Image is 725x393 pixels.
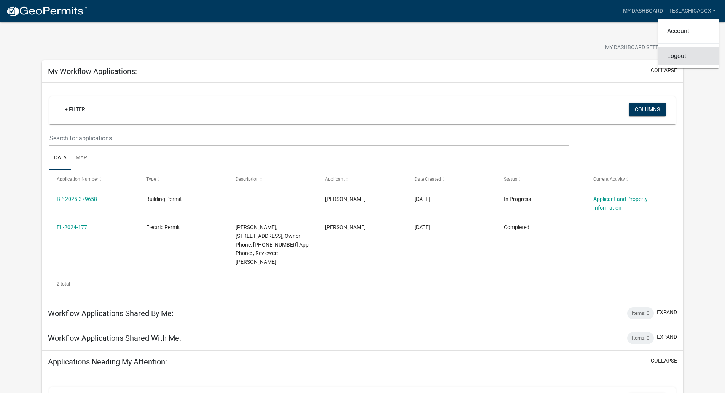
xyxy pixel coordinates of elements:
[658,22,719,40] a: Account
[325,224,366,230] span: Jonathon Stegbauer
[666,4,719,18] a: TeslaChicagoX
[651,357,677,365] button: collapse
[657,308,677,316] button: expand
[325,196,366,202] span: Jonathon Stegbauer
[620,4,666,18] a: My Dashboard
[42,83,683,301] div: collapse
[627,332,654,344] div: Items: 0
[414,176,441,182] span: Date Created
[658,47,719,65] a: Logout
[657,333,677,341] button: expand
[57,224,87,230] a: EL-2024-177
[48,357,167,366] h5: Applications Needing My Attention:
[57,196,97,202] a: BP-2025-379658
[146,224,180,230] span: Electric Permit
[57,176,98,182] span: Application Number
[504,196,531,202] span: In Progress
[236,176,259,182] span: Description
[599,40,687,55] button: My Dashboard Settingssettings
[139,170,228,188] datatable-header-cell: Type
[407,170,497,188] datatable-header-cell: Date Created
[71,146,92,170] a: Map
[146,196,182,202] span: Building Permit
[496,170,586,188] datatable-header-cell: Status
[627,307,654,319] div: Items: 0
[593,176,625,182] span: Current Activity
[49,274,676,294] div: 2 total
[504,224,529,230] span: Completed
[228,170,318,188] datatable-header-cell: Description
[49,170,139,188] datatable-header-cell: Application Number
[414,224,430,230] span: 07/11/2024
[629,103,666,116] button: Columns
[605,43,671,53] span: My Dashboard Settings
[325,176,345,182] span: Applicant
[146,176,156,182] span: Type
[593,196,648,211] a: Applicant and Property Information
[48,334,181,343] h5: Workflow Applications Shared With Me:
[48,67,137,76] h5: My Workflow Applications:
[318,170,407,188] datatable-header-cell: Applicant
[651,66,677,74] button: collapse
[236,224,309,265] span: Reeves Alan, 11936 W 1350 S Wanatah 46390, Owner Phone: (219) 405-0507 App Phone: , Reviewer: Jan...
[504,176,517,182] span: Status
[49,146,71,170] a: Data
[49,130,569,146] input: Search for applications
[414,196,430,202] span: 02/21/2025
[658,19,719,68] div: TeslaChicagoX
[586,170,675,188] datatable-header-cell: Current Activity
[59,103,91,116] a: + Filter
[48,309,174,318] h5: Workflow Applications Shared By Me:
